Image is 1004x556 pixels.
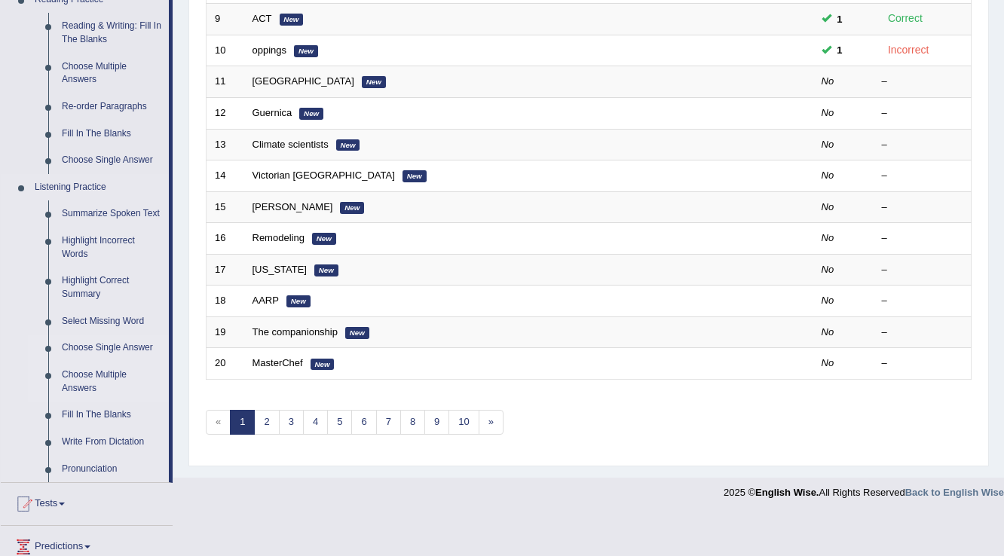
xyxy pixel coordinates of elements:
div: – [882,106,963,121]
em: New [362,76,386,88]
em: New [336,139,360,151]
a: Fill In The Blanks [55,121,169,148]
em: No [822,107,834,118]
a: Reading & Writing: Fill In The Blanks [55,13,169,53]
em: No [822,139,834,150]
em: No [822,201,834,212]
a: Climate scientists [253,139,329,150]
a: [US_STATE] [253,264,307,275]
a: 5 [327,410,352,435]
em: New [345,327,369,339]
em: No [822,264,834,275]
a: Re-order Paragraphs [55,93,169,121]
em: No [822,326,834,338]
a: 1 [230,410,255,435]
td: 15 [207,191,244,223]
a: Choose Single Answer [55,147,169,174]
td: 12 [207,97,244,129]
div: – [882,200,963,215]
div: – [882,75,963,89]
a: 6 [351,410,376,435]
a: 3 [279,410,304,435]
em: No [822,357,834,368]
div: – [882,325,963,340]
td: 11 [207,66,244,98]
a: Guernica [253,107,292,118]
div: 2025 © All Rights Reserved [724,478,1004,499]
div: Correct [882,10,929,27]
a: oppings [253,44,287,56]
a: 4 [303,410,328,435]
a: Remodeling [253,232,305,243]
div: – [882,263,963,277]
div: Incorrect [882,41,935,59]
a: [GEOGRAPHIC_DATA] [253,75,354,87]
span: You can still take this question [831,11,849,27]
em: New [299,108,323,120]
em: No [822,232,834,243]
td: 16 [207,223,244,255]
td: 10 [207,35,244,66]
a: Victorian [GEOGRAPHIC_DATA] [253,170,395,181]
em: New [286,295,311,307]
span: « [206,410,231,435]
strong: English Wise. [755,487,819,498]
a: Write From Dictation [55,429,169,456]
a: Back to English Wise [905,487,1004,498]
a: Choose Single Answer [55,335,169,362]
td: 14 [207,160,244,192]
td: 18 [207,286,244,317]
td: 20 [207,348,244,380]
a: 8 [400,410,425,435]
a: Tests [1,483,173,521]
a: [PERSON_NAME] [253,201,333,212]
em: No [822,295,834,306]
a: MasterChef [253,357,303,368]
em: New [340,202,364,214]
em: New [280,14,304,26]
a: 9 [424,410,449,435]
a: AARP [253,295,279,306]
em: New [403,170,427,182]
em: New [294,45,318,57]
em: New [311,359,335,371]
a: The companionship [253,326,338,338]
div: – [882,138,963,152]
a: Listening Practice [28,174,169,201]
div: – [882,356,963,371]
a: Choose Multiple Answers [55,53,169,93]
a: 10 [448,410,479,435]
td: 19 [207,316,244,348]
td: 9 [207,4,244,35]
a: » [479,410,504,435]
a: Highlight Incorrect Words [55,228,169,267]
div: – [882,231,963,246]
td: 17 [207,254,244,286]
a: Pronunciation [55,456,169,483]
em: No [822,75,834,87]
div: – [882,169,963,183]
a: ACT [253,13,272,24]
em: New [314,264,338,276]
div: – [882,294,963,308]
a: 2 [254,410,279,435]
a: Summarize Spoken Text [55,200,169,228]
em: New [312,233,336,245]
a: Choose Multiple Answers [55,362,169,402]
em: No [822,170,834,181]
a: Highlight Correct Summary [55,267,169,307]
a: Fill In The Blanks [55,402,169,429]
a: Select Missing Word [55,308,169,335]
a: 7 [376,410,401,435]
td: 13 [207,129,244,160]
span: You can still take this question [831,42,849,58]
